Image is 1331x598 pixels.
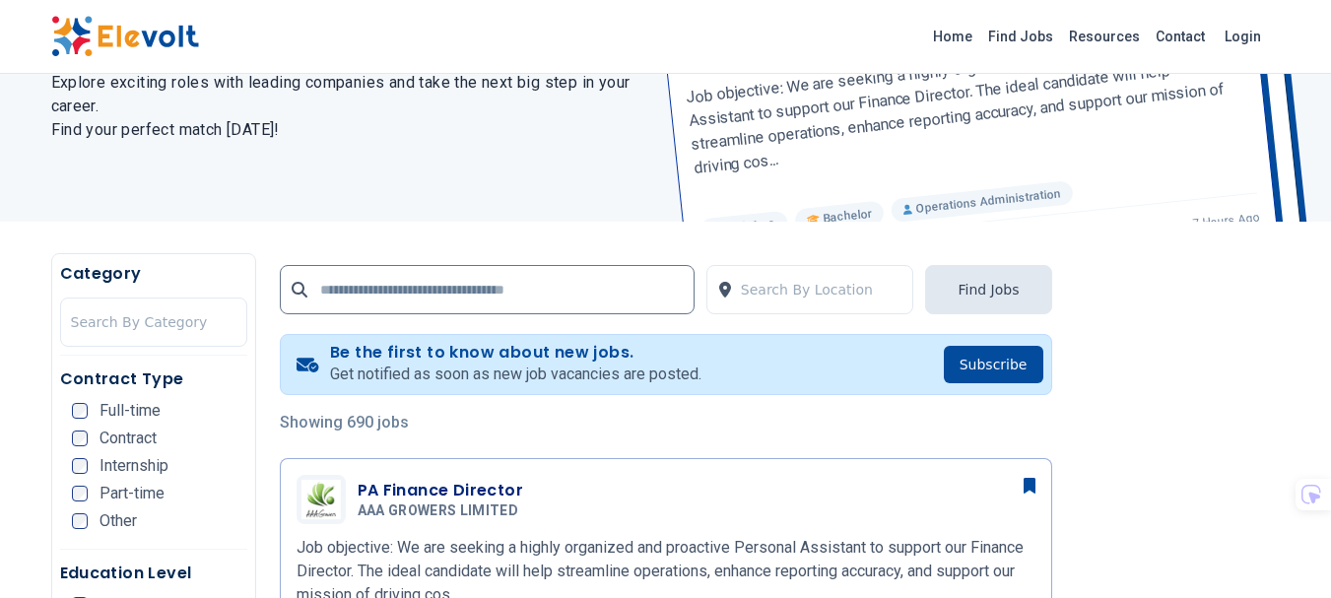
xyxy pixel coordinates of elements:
[60,562,247,585] h5: Education Level
[330,343,701,363] h4: Be the first to know about new jobs.
[100,403,161,419] span: Full-time
[925,21,980,52] a: Home
[358,479,527,502] h3: PA Finance Director
[280,411,1052,434] p: Showing 690 jobs
[1061,21,1148,52] a: Resources
[100,458,168,474] span: Internship
[1148,21,1213,52] a: Contact
[1213,17,1273,56] a: Login
[330,363,701,386] p: Get notified as soon as new job vacancies are posted.
[301,480,341,519] img: AAA GROWERS LIMITED
[358,502,519,520] span: AAA GROWERS LIMITED
[60,367,247,391] h5: Contract Type
[72,403,88,419] input: Full-time
[72,513,88,529] input: Other
[72,431,88,446] input: Contract
[944,346,1043,383] button: Subscribe
[925,265,1051,314] button: Find Jobs
[51,16,199,57] img: Elevolt
[980,21,1061,52] a: Find Jobs
[100,486,165,501] span: Part-time
[100,431,157,446] span: Contract
[72,486,88,501] input: Part-time
[72,458,88,474] input: Internship
[100,513,137,529] span: Other
[51,71,642,142] h2: Explore exciting roles with leading companies and take the next big step in your career. Find you...
[60,262,247,286] h5: Category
